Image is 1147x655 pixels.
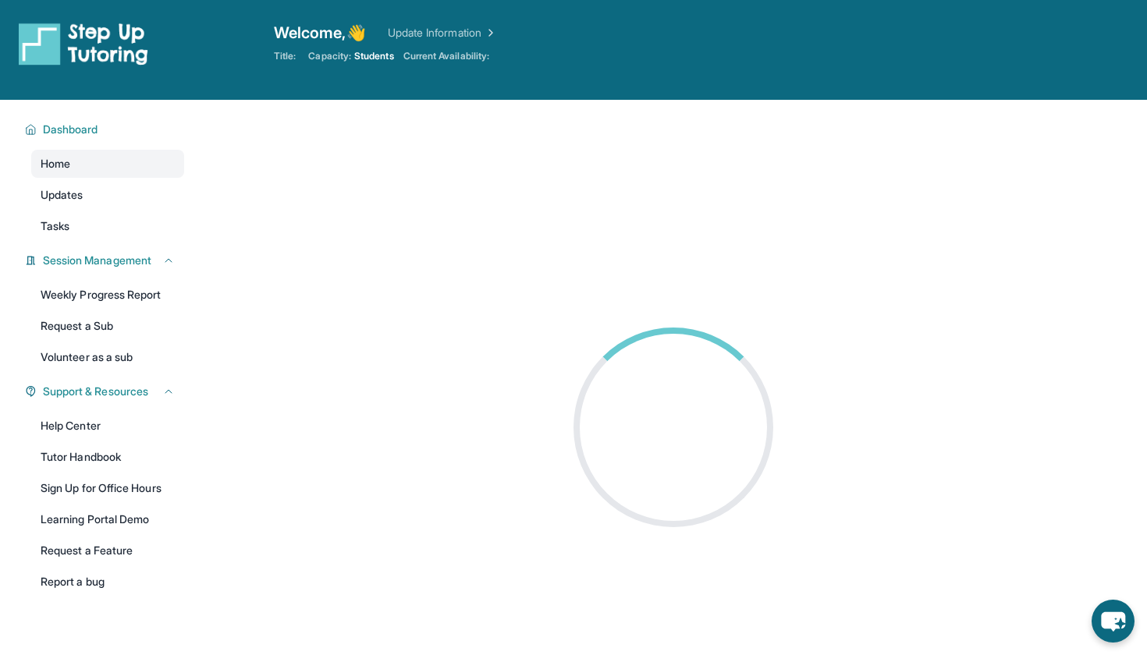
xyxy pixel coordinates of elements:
span: Current Availability: [403,50,489,62]
a: Updates [31,181,184,209]
span: Session Management [43,253,151,268]
img: Chevron Right [481,25,497,41]
img: logo [19,22,148,65]
span: Capacity: [308,50,351,62]
a: Request a Feature [31,536,184,565]
span: Title: [274,50,296,62]
a: Sign Up for Office Hours [31,474,184,502]
a: Report a bug [31,568,184,596]
span: Tasks [41,218,69,234]
a: Home [31,150,184,178]
a: Tasks [31,212,184,240]
span: Support & Resources [43,384,148,399]
span: Welcome, 👋 [274,22,366,44]
span: Home [41,156,70,172]
span: Students [354,50,394,62]
button: chat-button [1092,600,1135,643]
button: Dashboard [37,122,175,137]
span: Dashboard [43,122,98,137]
a: Learning Portal Demo [31,505,184,533]
a: Weekly Progress Report [31,281,184,309]
button: Support & Resources [37,384,175,399]
a: Volunteer as a sub [31,343,184,371]
button: Session Management [37,253,175,268]
a: Request a Sub [31,312,184,340]
a: Help Center [31,412,184,440]
a: Tutor Handbook [31,443,184,471]
a: Update Information [388,25,497,41]
span: Updates [41,187,83,203]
